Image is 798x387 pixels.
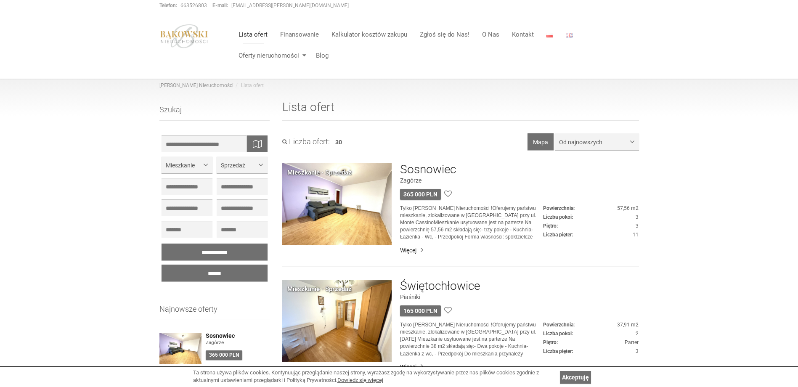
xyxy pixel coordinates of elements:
[159,24,209,48] img: logo
[543,330,639,337] dd: 2
[528,133,554,150] button: Mapa
[543,214,573,221] dt: Liczba pokoi:
[543,205,575,212] dt: Powierzchnia:
[193,369,556,384] div: Ta strona używa plików cookies. Kontynuując przeglądanie naszej strony, wyrażasz zgodę na wykorzy...
[282,101,639,121] h1: Lista ofert
[543,348,573,355] dt: Liczba pięter:
[400,293,639,301] figure: Piaśniki
[247,135,268,152] div: Wyszukaj na mapie
[206,333,270,339] a: Sosnowiec
[335,139,342,146] span: 30
[543,231,573,239] dt: Liczba pięter:
[400,176,639,185] figure: Zagórze
[206,350,242,360] div: 365 000 PLN
[212,3,228,8] strong: E-mail:
[559,138,628,146] span: Od najnowszych
[159,82,233,88] a: [PERSON_NAME] Nieruchomości
[231,3,349,8] a: [EMAIL_ADDRESS][PERSON_NAME][DOMAIN_NAME]
[506,26,540,43] a: Kontakt
[414,26,476,43] a: Zgłoś się do Nas!
[310,47,329,64] a: Blog
[206,339,270,346] figure: Zagórze
[287,168,352,177] div: Mieszkanie · Sprzedaż
[543,223,558,230] dt: Piętro:
[400,321,543,358] p: Tylko [PERSON_NAME] Nieruchomości !Oferujemy państwu mieszkanie, zlokalizowane w [GEOGRAPHIC_DATA...
[274,26,325,43] a: Finansowanie
[232,47,310,64] a: Oferty nieruchomości
[560,371,591,384] a: Akceptuję
[546,33,553,37] img: Polski
[162,156,212,173] button: Mieszkanie
[221,161,257,170] span: Sprzedaż
[400,246,639,254] a: Więcej
[180,3,207,8] a: 663526803
[543,205,639,212] dd: 57,56 m2
[543,223,639,230] dd: 3
[543,214,639,221] dd: 3
[400,163,456,176] a: Sosnowiec
[555,133,639,150] button: Od najnowszych
[400,305,441,316] div: 165 000 PLN
[400,189,441,200] div: 365 000 PLN
[325,26,414,43] a: Kalkulator kosztów zakupu
[287,285,352,294] div: Mieszkanie · Sprzedaż
[159,305,270,320] h3: Najnowsze oferty
[400,205,543,241] p: Tylko [PERSON_NAME] Nieruchomości !Oferujemy państwu mieszkanie, zlokalizowane w [GEOGRAPHIC_DATA...
[282,280,392,362] img: Mieszkanie Sprzedaż Świętochłowice Piaśniki 1 Maja
[166,161,202,170] span: Mieszkanie
[543,330,573,337] dt: Liczba pokoi:
[159,106,270,121] h3: Szukaj
[233,82,264,89] li: Lista ofert
[282,138,330,146] h3: Liczba ofert:
[543,348,639,355] dd: 3
[217,156,268,173] button: Sprzedaż
[543,321,639,329] dd: 37,91 m2
[400,280,480,293] a: Świętochłowice
[543,321,575,329] dt: Powierzchnia:
[282,163,392,245] img: Mieszkanie Sprzedaż Sosnowiec Zagórze Bohaterów Monte Cassino
[543,339,558,346] dt: Piętro:
[232,26,274,43] a: Lista ofert
[543,231,639,239] dd: 11
[543,339,639,346] dd: Parter
[566,33,573,37] img: English
[337,377,383,383] a: Dowiedz się więcej
[400,363,639,371] a: Więcej
[159,3,177,8] strong: Telefon:
[476,26,506,43] a: O Nas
